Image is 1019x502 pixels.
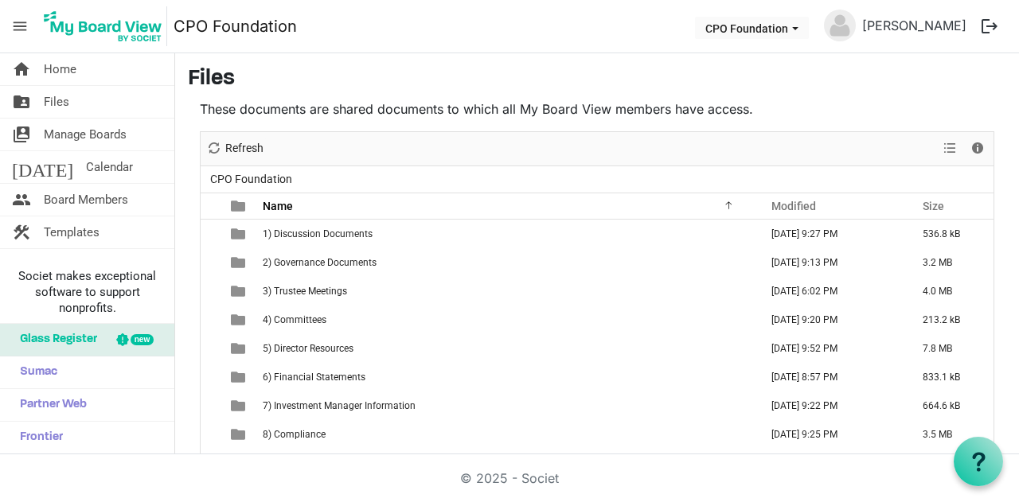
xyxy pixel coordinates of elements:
td: 6) Financial Statements is template cell column header Name [258,363,755,391]
td: 3.2 MB is template cell column header Size [906,248,994,277]
div: Refresh [201,132,269,165]
span: menu [5,11,35,41]
td: 4.0 MB is template cell column header Size [906,277,994,305]
a: CPO Foundation [174,10,297,42]
span: people [12,184,31,216]
button: Refresh [204,138,267,158]
span: 8) Compliance [263,429,326,440]
h3: Files [188,66,1006,93]
td: 3) Trustee Meetings is template cell column header Name [258,277,755,305]
span: Name [263,200,293,212]
td: 4) Committees is template cell column header Name [258,305,755,334]
td: is template cell column header type [221,391,258,420]
td: checkbox [201,334,221,363]
td: June 12, 2025 8:57 PM column header Modified [755,363,906,391]
span: 4) Committees [263,314,326,325]
span: Modified [771,200,816,212]
td: June 12, 2025 9:25 PM column header Modified [755,420,906,449]
td: checkbox [201,420,221,449]
span: Manage Boards [44,119,127,150]
td: 2) Governance Documents is template cell column header Name [258,248,755,277]
a: [PERSON_NAME] [856,10,973,41]
span: Board Members [44,184,128,216]
td: June 12, 2025 9:13 PM column header Modified [755,248,906,277]
td: is template cell column header type [221,248,258,277]
div: Details [964,132,991,165]
a: My Board View Logo [39,6,174,46]
td: 3.5 MB is template cell column header Size [906,420,994,449]
span: 5) Director Resources [263,343,353,354]
span: CPO Foundation [207,169,295,189]
td: June 12, 2025 9:27 PM column header Modified [755,220,906,248]
td: 833.1 kB is template cell column header Size [906,363,994,391]
td: 213.2 kB is template cell column header Size [906,305,994,334]
td: checkbox [201,305,221,334]
span: 6) Financial Statements [263,372,365,383]
span: folder_shared [12,86,31,118]
td: is template cell column header type [221,334,258,363]
a: © 2025 - Societ [460,470,559,486]
span: Partner Web [12,389,87,421]
td: checkbox [201,391,221,420]
span: Refresh [224,138,265,158]
div: View [937,132,964,165]
span: 1) Discussion Documents [263,228,373,239]
td: 536.8 kB is template cell column header Size [906,220,994,248]
td: 664.6 kB is template cell column header Size [906,391,994,420]
div: new [131,334,154,345]
span: Sumac [12,356,57,388]
td: is template cell column header type [221,277,258,305]
span: Templates [44,216,100,248]
td: June 12, 2025 9:22 PM column header Modified [755,391,906,420]
td: September 17, 2025 9:52 PM column header Modified [755,334,906,363]
td: checkbox [201,363,221,391]
span: Frontier [12,422,63,453]
button: View dropdownbutton [940,138,959,158]
td: 7.8 MB is template cell column header Size [906,334,994,363]
span: [DATE] [12,151,73,183]
td: checkbox [201,220,221,248]
p: These documents are shared documents to which all My Board View members have access. [200,99,994,119]
img: My Board View Logo [39,6,167,46]
td: June 19, 2025 6:02 PM column header Modified [755,277,906,305]
img: no-profile-picture.svg [824,10,856,41]
td: June 12, 2025 9:20 PM column header Modified [755,305,906,334]
span: 7) Investment Manager Information [263,400,416,411]
td: is template cell column header type [221,363,258,391]
span: Files [44,86,69,118]
td: checkbox [201,248,221,277]
button: CPO Foundation dropdownbutton [695,17,809,39]
span: 2) Governance Documents [263,257,377,268]
span: home [12,53,31,85]
span: Size [923,200,944,212]
span: switch_account [12,119,31,150]
button: logout [973,10,1006,43]
td: is template cell column header type [221,420,258,449]
span: Home [44,53,76,85]
td: 1) Discussion Documents is template cell column header Name [258,220,755,248]
span: Calendar [86,151,133,183]
span: 3) Trustee Meetings [263,286,347,297]
td: is template cell column header type [221,305,258,334]
td: 5) Director Resources is template cell column header Name [258,334,755,363]
td: checkbox [201,277,221,305]
td: is template cell column header type [221,220,258,248]
span: construction [12,216,31,248]
button: Details [967,138,989,158]
span: Glass Register [12,324,97,356]
span: Societ makes exceptional software to support nonprofits. [7,268,167,316]
td: 8) Compliance is template cell column header Name [258,420,755,449]
td: 7) Investment Manager Information is template cell column header Name [258,391,755,420]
